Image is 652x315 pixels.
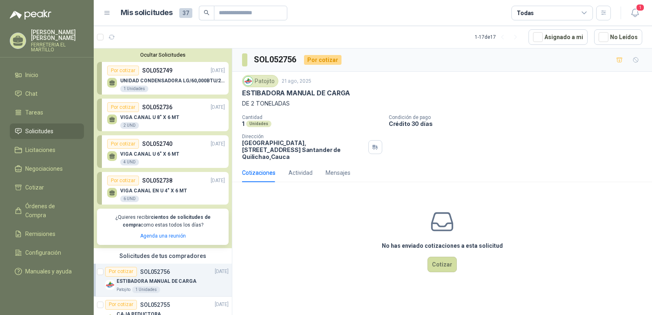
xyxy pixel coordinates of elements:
[120,151,179,157] p: VIGA CANAL U 6" X 6 MT
[517,9,534,18] div: Todas
[25,89,37,98] span: Chat
[132,286,160,293] div: 1 Unidades
[242,139,365,160] p: [GEOGRAPHIC_DATA], [STREET_ADDRESS] Santander de Quilichao , Cauca
[102,214,224,229] p: ¿Quieres recibir como estas todos los días?
[140,269,170,275] p: SOL052756
[25,145,55,154] span: Licitaciones
[94,264,232,297] a: Por cotizarSOL052756[DATE] Company LogoESTIBADORA MANUAL DE CARGAPatojito1 Unidades
[97,135,229,168] a: Por cotizarSOL052740[DATE] VIGA CANAL U 6" X 6 MT4 UND
[117,286,130,293] p: Patojito
[142,176,172,185] p: SOL052738
[246,121,271,127] div: Unidades
[10,180,84,195] a: Cotizar
[389,120,649,127] p: Crédito 30 días
[25,183,44,192] span: Cotizar
[529,29,588,45] button: Asignado a mi
[120,115,179,120] p: VIGA CANAL U 8" X 6 MT
[628,6,642,20] button: 1
[242,168,275,177] div: Cotizaciones
[304,55,341,65] div: Por cotizar
[25,229,55,238] span: Remisiones
[10,264,84,279] a: Manuales y ayuda
[142,103,172,112] p: SOL052736
[211,104,225,111] p: [DATE]
[142,66,172,75] p: SOL052749
[25,127,53,136] span: Solicitudes
[25,70,38,79] span: Inicio
[25,267,72,276] span: Manuales y ayuda
[211,67,225,75] p: [DATE]
[105,300,137,310] div: Por cotizar
[142,139,172,148] p: SOL052740
[427,257,457,272] button: Cotizar
[211,177,225,185] p: [DATE]
[242,99,642,108] p: DE 2 TONELADAS
[10,142,84,158] a: Licitaciones
[242,115,382,120] p: Cantidad
[97,62,229,95] a: Por cotizarSOL052749[DATE] UNIDAD CONDENSADORA LG/60,000BTU/220V/R410A: I1 Unidades
[204,10,209,15] span: search
[107,176,139,185] div: Por cotizar
[97,172,229,205] a: Por cotizarSOL052738[DATE] VIGA CANAL EN U 4" X 6 MT6 UND
[107,66,139,75] div: Por cotizar
[594,29,642,45] button: No Leídos
[244,77,253,86] img: Company Logo
[120,122,139,129] div: 2 UND
[10,67,84,83] a: Inicio
[25,164,63,173] span: Negociaciones
[31,29,84,41] p: [PERSON_NAME] [PERSON_NAME]
[94,48,232,248] div: Ocultar SolicitudesPor cotizarSOL052749[DATE] UNIDAD CONDENSADORA LG/60,000BTU/220V/R410A: I1 Uni...
[10,198,84,223] a: Órdenes de Compra
[242,134,365,139] p: Dirección
[140,302,170,308] p: SOL052755
[10,123,84,139] a: Solicitudes
[120,86,148,92] div: 1 Unidades
[242,89,350,97] p: ESTIBADORA MANUAL DE CARGA
[121,7,173,19] h1: Mis solicitudes
[10,105,84,120] a: Tareas
[120,196,139,202] div: 6 UND
[10,245,84,260] a: Configuración
[211,140,225,148] p: [DATE]
[326,168,350,177] div: Mensajes
[179,8,192,18] span: 37
[140,233,186,239] a: Agenda una reunión
[10,10,51,20] img: Logo peakr
[25,248,61,257] span: Configuración
[254,53,297,66] h3: SOL052756
[242,75,278,87] div: Patojito
[10,226,84,242] a: Remisiones
[120,159,139,165] div: 4 UND
[107,139,139,149] div: Por cotizar
[25,202,76,220] span: Órdenes de Compra
[117,278,196,285] p: ESTIBADORA MANUAL DE CARGA
[31,42,84,52] p: FERRETERIA EL MARTILLO
[215,301,229,308] p: [DATE]
[475,31,522,44] div: 1 - 17 de 17
[120,78,225,84] p: UNIDAD CONDENSADORA LG/60,000BTU/220V/R410A: I
[105,280,115,290] img: Company Logo
[97,99,229,131] a: Por cotizarSOL052736[DATE] VIGA CANAL U 8" X 6 MT2 UND
[25,108,43,117] span: Tareas
[636,4,645,11] span: 1
[123,214,211,228] b: cientos de solicitudes de compra
[382,241,503,250] h3: No has enviado cotizaciones a esta solicitud
[94,248,232,264] div: Solicitudes de tus compradores
[107,102,139,112] div: Por cotizar
[105,267,137,277] div: Por cotizar
[215,268,229,275] p: [DATE]
[10,86,84,101] a: Chat
[289,168,313,177] div: Actividad
[282,77,311,85] p: 21 ago, 2025
[242,120,244,127] p: 1
[120,188,187,194] p: VIGA CANAL EN U 4" X 6 MT
[97,52,229,58] button: Ocultar Solicitudes
[10,161,84,176] a: Negociaciones
[389,115,649,120] p: Condición de pago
